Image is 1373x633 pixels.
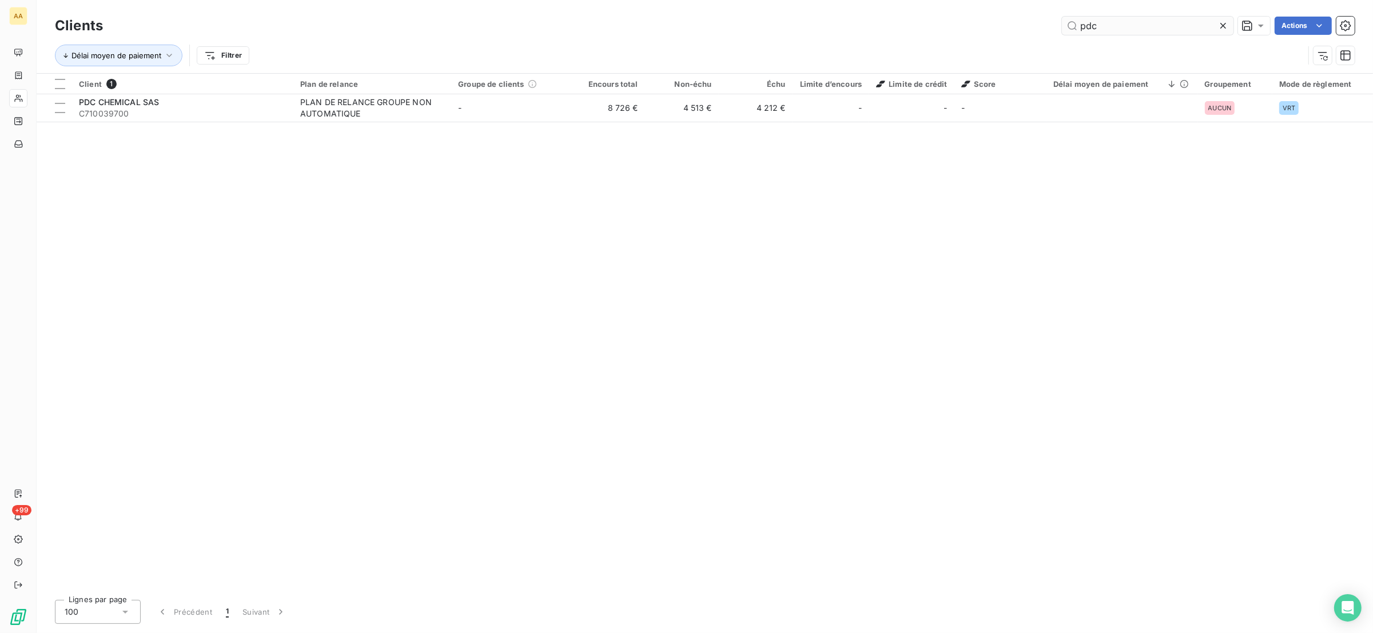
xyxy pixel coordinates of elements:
[300,97,443,119] div: PLAN DE RELANCE GROUPE NON AUTOMATIQUE
[458,103,461,113] span: -
[1334,594,1362,622] div: Open Intercom Messenger
[9,608,27,626] img: Logo LeanPay
[1283,105,1295,111] span: VRT
[1279,79,1366,89] div: Mode de règlement
[1205,79,1266,89] div: Groupement
[9,7,27,25] div: AA
[79,108,286,119] span: C710039700
[1053,79,1191,89] div: Délai moyen de paiement
[106,79,117,89] span: 1
[726,79,786,89] div: Échu
[197,46,249,65] button: Filtrer
[1062,17,1233,35] input: Rechercher
[961,103,965,113] span: -
[65,606,78,618] span: 100
[55,15,103,36] h3: Clients
[300,79,444,89] div: Plan de relance
[961,79,996,89] span: Score
[150,600,219,624] button: Précédent
[55,45,182,66] button: Délai moyen de paiement
[226,606,229,618] span: 1
[858,102,862,114] span: -
[219,600,236,624] button: 1
[458,79,524,89] span: Groupe de clients
[876,79,947,89] span: Limite de crédit
[12,505,31,515] span: +99
[79,79,102,89] span: Client
[645,94,719,122] td: 4 513 €
[236,600,293,624] button: Suivant
[578,79,638,89] div: Encours total
[571,94,645,122] td: 8 726 €
[71,51,161,60] span: Délai moyen de paiement
[1208,105,1232,111] span: AUCUN
[1275,17,1332,35] button: Actions
[79,97,159,107] span: PDC CHEMICAL SAS
[719,94,793,122] td: 4 212 €
[652,79,712,89] div: Non-échu
[944,102,948,114] span: -
[799,79,862,89] div: Limite d’encours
